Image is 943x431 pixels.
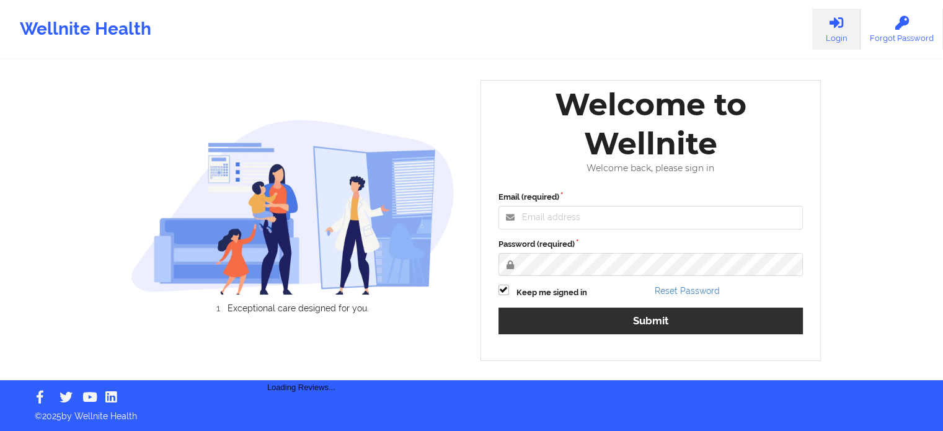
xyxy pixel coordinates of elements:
a: Forgot Password [861,9,943,50]
div: Welcome back, please sign in [490,163,812,174]
a: Login [812,9,861,50]
li: Exceptional care designed for you. [142,303,454,313]
div: Loading Reviews... [131,334,472,394]
img: wellnite-auth-hero_200.c722682e.png [131,119,454,295]
label: Keep me signed in [516,287,587,299]
label: Password (required) [498,238,804,251]
input: Email address [498,206,804,229]
p: © 2025 by Wellnite Health [26,401,917,422]
label: Email (required) [498,191,804,203]
button: Submit [498,308,804,334]
a: Reset Password [655,286,720,296]
div: Welcome to Wellnite [490,85,812,163]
